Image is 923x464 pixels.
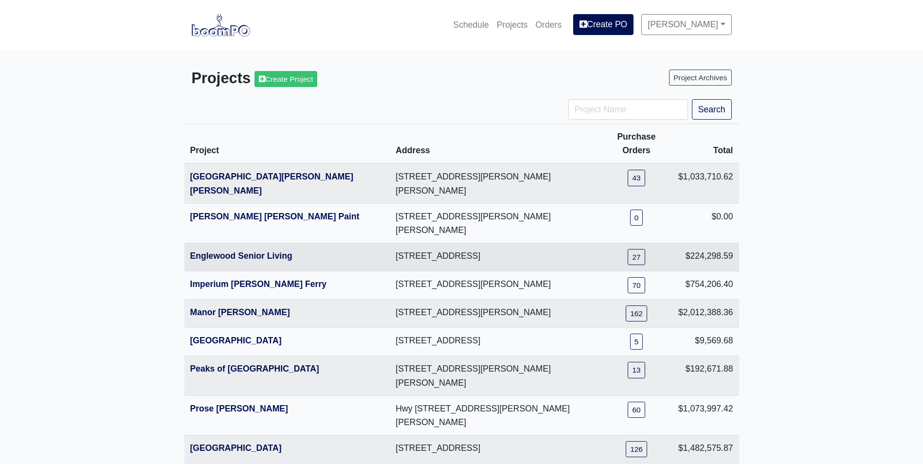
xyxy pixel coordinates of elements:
img: boomPO [192,14,250,36]
td: $1,482,575.87 [672,435,739,464]
th: Purchase Orders [600,124,672,164]
td: $224,298.59 [672,243,739,271]
a: Projects [493,14,532,36]
a: [GEOGRAPHIC_DATA] [190,336,282,345]
a: 70 [628,277,645,293]
td: $192,671.88 [672,356,739,395]
h3: Projects [192,70,454,88]
td: [STREET_ADDRESS][PERSON_NAME][PERSON_NAME] [390,203,600,243]
a: 0 [630,210,643,226]
a: [PERSON_NAME] [641,14,731,35]
td: [STREET_ADDRESS][PERSON_NAME] [390,300,600,328]
td: $9,569.68 [672,328,739,356]
td: [STREET_ADDRESS][PERSON_NAME][PERSON_NAME] [390,356,600,395]
td: [STREET_ADDRESS] [390,328,600,356]
td: $754,206.40 [672,271,739,300]
a: 162 [626,305,647,321]
button: Search [692,99,732,120]
a: [GEOGRAPHIC_DATA][PERSON_NAME][PERSON_NAME] [190,172,354,195]
a: Create PO [573,14,633,35]
a: 60 [628,402,645,418]
td: $2,012,388.36 [672,300,739,328]
a: 13 [628,362,645,378]
a: Peaks of [GEOGRAPHIC_DATA] [190,364,319,374]
input: Project Name [568,99,688,120]
a: 27 [628,249,645,265]
td: [STREET_ADDRESS] [390,243,600,271]
a: 43 [628,170,645,186]
td: $1,033,710.62 [672,163,739,203]
th: Project [184,124,390,164]
a: Project Archives [669,70,731,86]
td: [STREET_ADDRESS] [390,435,600,464]
a: Schedule [449,14,492,36]
td: $0.00 [672,203,739,243]
a: Orders [531,14,565,36]
td: Hwy [STREET_ADDRESS][PERSON_NAME][PERSON_NAME] [390,395,600,435]
a: Imperium [PERSON_NAME] Ferry [190,279,327,289]
th: Address [390,124,600,164]
a: [PERSON_NAME] [PERSON_NAME] Paint [190,212,360,221]
a: [GEOGRAPHIC_DATA] [190,443,282,453]
a: Create Project [254,71,317,87]
td: [STREET_ADDRESS][PERSON_NAME] [390,271,600,300]
td: $1,073,997.42 [672,395,739,435]
a: Prose [PERSON_NAME] [190,404,288,413]
td: [STREET_ADDRESS][PERSON_NAME][PERSON_NAME] [390,163,600,203]
a: Manor [PERSON_NAME] [190,307,290,317]
a: Englewood Senior Living [190,251,292,261]
a: 5 [630,334,643,350]
th: Total [672,124,739,164]
a: 126 [626,441,647,457]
